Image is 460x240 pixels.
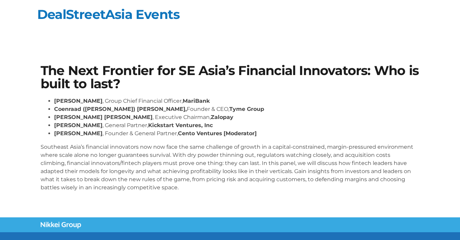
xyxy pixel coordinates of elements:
[54,122,102,128] strong: [PERSON_NAME]
[229,106,264,112] strong: Tyme Group
[54,98,102,104] strong: [PERSON_NAME]
[54,97,419,105] li: , Group Chief Financial Officer,
[37,6,180,22] a: DealStreetAsia Events
[148,122,213,128] strong: Kickstart Ventures, Inc
[211,114,233,120] strong: Zalopay
[183,98,210,104] strong: MariBank
[178,130,222,137] strong: Cento Ventures
[41,143,419,192] p: Southeast Asia’s financial innovators now now face the same challenge of growth in a capital-cons...
[54,114,153,120] strong: [PERSON_NAME] [PERSON_NAME]
[54,129,419,138] li: , Founder & General Partner,
[54,121,419,129] li: , General Partner,
[54,130,102,137] strong: [PERSON_NAME]
[54,113,419,121] li: , Executive Chairman,
[41,64,419,90] h1: The Next Frontier for SE Asia’s Financial Innovators: Who is built to last?
[224,130,257,137] strong: [Moderator]
[41,222,81,229] img: Nikkei Group
[54,106,187,112] strong: Coenraad ([PERSON_NAME]) [PERSON_NAME],
[54,105,419,113] li: Founder & CEO,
